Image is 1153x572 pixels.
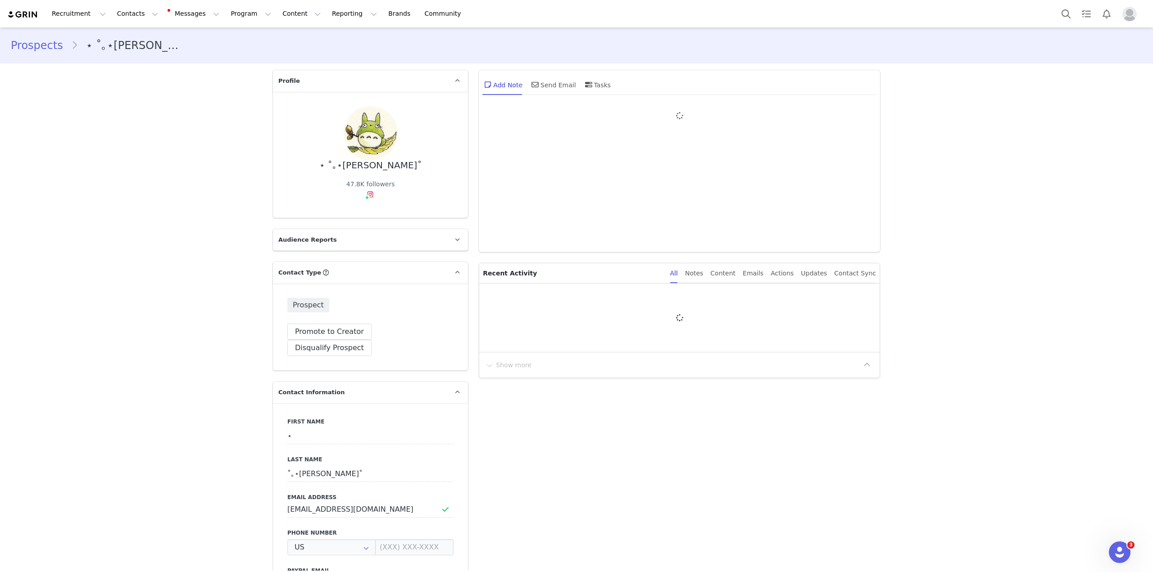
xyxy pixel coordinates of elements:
[530,74,576,95] div: Send Email
[1109,541,1130,563] iframe: Intercom live chat
[743,263,763,284] div: Emails
[277,4,326,24] button: Content
[287,340,372,356] button: Disqualify Prospect
[319,160,422,171] div: ⋆ ˚｡⋆[PERSON_NAME]˚
[346,180,395,189] div: 47.8K followers
[278,77,300,86] span: Profile
[375,539,454,555] input: (XXX) XXX-XXXX
[7,10,39,19] img: grin logo
[164,4,225,24] button: Messages
[801,263,827,284] div: Updates
[287,324,372,340] button: Promote to Creator
[367,191,374,198] img: instagram.svg
[287,418,454,426] label: First Name
[485,358,532,372] button: Show more
[287,529,454,537] label: Phone Number
[685,263,703,284] div: Notes
[482,74,522,95] div: Add Note
[583,74,611,95] div: Tasks
[225,4,277,24] button: Program
[1127,541,1135,549] span: 3
[287,539,376,555] input: Country
[383,4,418,24] a: Brands
[11,37,71,54] a: Prospects
[419,4,471,24] a: Community
[327,4,382,24] button: Reporting
[670,263,678,284] div: All
[1117,7,1146,21] button: Profile
[278,388,345,397] span: Contact Information
[287,298,329,312] span: Prospect
[344,106,398,160] img: 4096de2c-09f6-4a6c-a6db-f69bf85fd47e--s.jpg
[287,455,454,464] label: Last Name
[1122,7,1137,21] img: placeholder-profile.jpg
[287,493,454,501] label: Email Address
[1076,4,1096,24] a: Tasks
[771,263,794,284] div: Actions
[1056,4,1076,24] button: Search
[287,501,454,518] input: Email Address
[112,4,163,24] button: Contacts
[834,263,876,284] div: Contact Sync
[278,235,337,244] span: Audience Reports
[483,263,663,283] p: Recent Activity
[278,268,321,277] span: Contact Type
[710,263,735,284] div: Content
[46,4,111,24] button: Recruitment
[1097,4,1117,24] button: Notifications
